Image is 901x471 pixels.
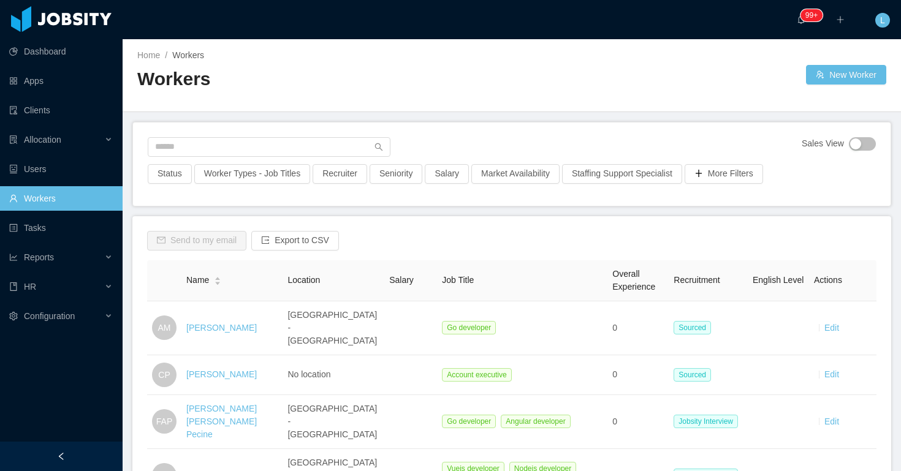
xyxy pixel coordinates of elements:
[607,395,669,449] td: 0
[814,275,842,285] span: Actions
[165,50,167,60] span: /
[137,67,512,92] h2: Workers
[802,137,844,151] span: Sales View
[442,321,496,334] span: Go developer
[9,312,18,320] i: icon: setting
[674,369,716,379] a: Sourced
[24,311,75,321] span: Configuration
[442,368,511,382] span: Account executive
[156,409,172,434] span: FAP
[562,164,682,184] button: Staffing Support Specialist
[9,186,113,211] a: icon: userWorkers
[9,135,18,144] i: icon: solution
[214,275,221,284] div: Sort
[612,269,655,292] span: Overall Experience
[753,275,804,285] span: English Level
[251,231,339,251] button: icon: exportExport to CSV
[9,39,113,64] a: icon: pie-chartDashboard
[880,13,885,28] span: L
[24,252,54,262] span: Reports
[674,275,720,285] span: Recruitment
[674,322,716,332] a: Sourced
[9,69,113,93] a: icon: appstoreApps
[501,415,570,428] span: Angular developer
[471,164,560,184] button: Market Availability
[24,135,61,145] span: Allocation
[283,301,384,355] td: [GEOGRAPHIC_DATA] - [GEOGRAPHIC_DATA]
[9,216,113,240] a: icon: profileTasks
[824,369,839,379] a: Edit
[215,276,221,279] i: icon: caret-up
[9,98,113,122] a: icon: auditClients
[283,395,384,449] td: [GEOGRAPHIC_DATA] - [GEOGRAPHIC_DATA]
[172,50,204,60] span: Workers
[685,164,763,184] button: icon: plusMore Filters
[186,274,209,287] span: Name
[370,164,422,184] button: Seniority
[797,15,805,24] i: icon: bell
[389,275,414,285] span: Salary
[800,9,823,21] sup: 2152
[9,282,18,291] i: icon: book
[158,315,171,340] span: AM
[674,416,743,426] a: Jobsity Interview
[287,275,320,285] span: Location
[24,282,36,292] span: HR
[824,323,839,333] a: Edit
[186,404,257,439] a: [PERSON_NAME] [PERSON_NAME] Pecine
[442,275,474,285] span: Job Title
[137,50,160,60] a: Home
[607,355,669,395] td: 0
[806,65,886,85] button: icon: usergroup-addNew Worker
[186,323,257,333] a: [PERSON_NAME]
[674,415,738,428] span: Jobsity Interview
[9,253,18,262] i: icon: line-chart
[194,164,310,184] button: Worker Types - Job Titles
[313,164,367,184] button: Recruiter
[607,301,669,355] td: 0
[674,368,711,382] span: Sourced
[215,280,221,284] i: icon: caret-down
[674,321,711,334] span: Sourced
[824,416,839,426] a: Edit
[425,164,469,184] button: Salary
[442,415,496,428] span: Go developer
[158,363,170,387] span: CP
[9,157,113,181] a: icon: robotUsers
[836,15,845,24] i: icon: plus
[283,355,384,395] td: No location
[374,143,383,151] i: icon: search
[148,164,192,184] button: Status
[186,369,257,379] a: [PERSON_NAME]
